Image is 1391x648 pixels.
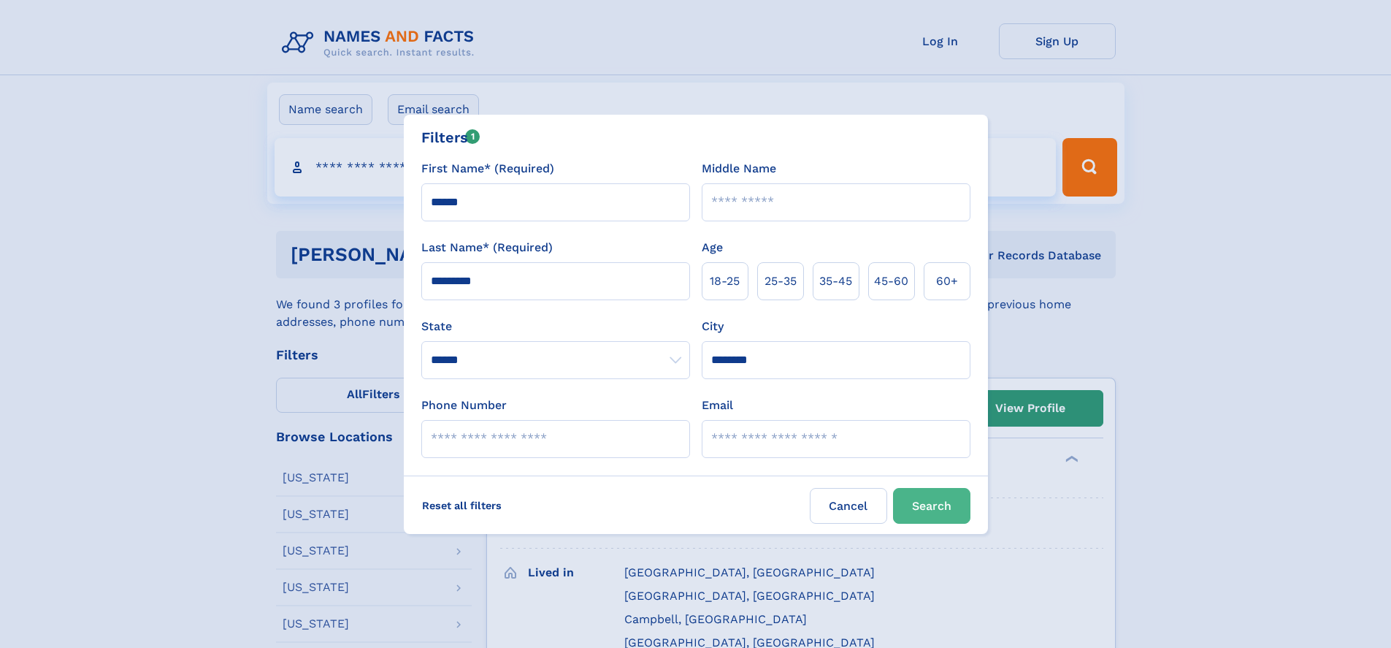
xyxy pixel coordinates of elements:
[710,272,740,290] span: 18‑25
[874,272,908,290] span: 45‑60
[702,318,724,335] label: City
[765,272,797,290] span: 25‑35
[702,160,776,178] label: Middle Name
[421,239,553,256] label: Last Name* (Required)
[702,397,733,414] label: Email
[421,160,554,178] label: First Name* (Required)
[421,126,480,148] div: Filters
[413,488,511,523] label: Reset all filters
[819,272,852,290] span: 35‑45
[702,239,723,256] label: Age
[810,488,887,524] label: Cancel
[893,488,970,524] button: Search
[936,272,958,290] span: 60+
[421,318,690,335] label: State
[421,397,507,414] label: Phone Number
